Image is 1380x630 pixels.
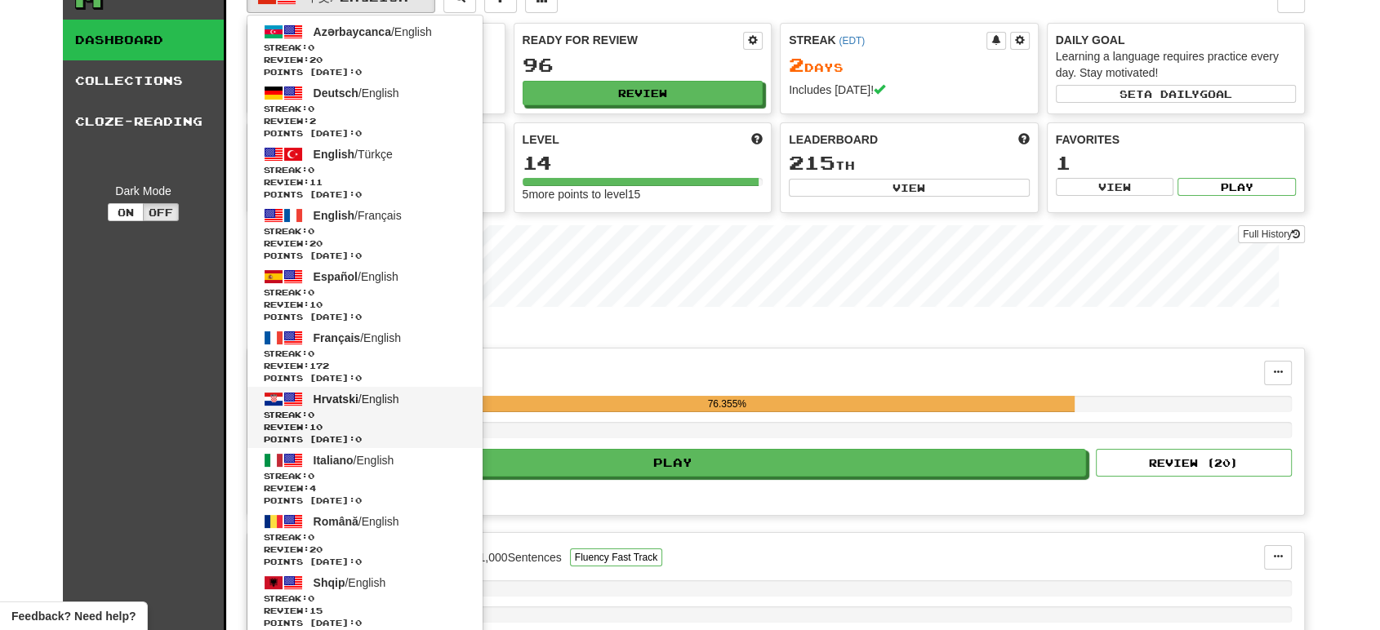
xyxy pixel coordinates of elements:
span: 2 [789,53,804,76]
span: 0 [308,287,314,297]
span: Streak: [264,103,466,115]
div: Dark Mode [75,183,211,199]
span: 0 [308,104,314,113]
span: Points [DATE]: 0 [264,189,466,201]
span: a daily [1144,88,1200,100]
span: 0 [308,471,314,481]
a: Cloze-Reading [63,101,224,142]
button: Off [143,203,179,221]
span: Review: 10 [264,299,466,311]
span: Français [314,331,361,344]
a: Dashboard [63,20,224,60]
span: 0 [308,532,314,542]
span: Review: 2 [264,115,466,127]
div: Includes [DATE]! [789,82,1030,98]
span: / English [314,270,398,283]
span: Points [DATE]: 0 [264,250,466,262]
span: / English [314,454,394,467]
span: Score more points to level up [751,131,763,148]
span: Streak: [264,225,466,237]
button: Play [1177,178,1296,196]
div: Day s [789,55,1030,76]
button: View [1056,178,1174,196]
span: Deutsch [314,87,358,100]
button: View [789,179,1030,197]
span: English [314,209,355,222]
a: Română/EnglishStreak:0 Review:20Points [DATE]:0 [247,509,483,570]
span: Review: 20 [264,543,466,556]
div: Streak [789,32,986,48]
span: Review: 20 [264,54,466,66]
span: Streak: [264,531,466,543]
span: / Türkçe [314,148,393,161]
span: Points [DATE]: 0 [264,617,466,629]
a: Hrvatski/EnglishStreak:0 Review:10Points [DATE]:0 [247,387,483,448]
span: / English [314,576,386,589]
span: This week in points, UTC [1018,131,1030,148]
span: 0 [308,348,314,358]
span: 0 [308,593,314,603]
a: Full History [1238,225,1305,243]
span: English [314,148,355,161]
span: 0 [308,226,314,236]
a: Azərbaycanca/EnglishStreak:0 Review:20Points [DATE]:0 [247,20,483,81]
a: English/FrançaisStreak:0 Review:20Points [DATE]:0 [247,203,483,264]
a: Français/EnglishStreak:0 Review:172Points [DATE]:0 [247,326,483,387]
div: Favorites [1056,131,1297,148]
span: Italiano [314,454,354,467]
span: Points [DATE]: 0 [264,495,466,507]
span: Points [DATE]: 0 [264,127,466,140]
a: Deutsch/EnglishStreak:0 Review:2Points [DATE]:0 [247,81,483,142]
div: 1,000 Sentences [479,549,562,566]
div: 14 [523,153,763,173]
span: 215 [789,151,835,174]
a: English/TürkçeStreak:0 Review:11Points [DATE]:0 [247,142,483,203]
span: Review: 172 [264,360,466,372]
a: Italiano/EnglishStreak:0 Review:4Points [DATE]:0 [247,448,483,509]
span: / Français [314,209,402,222]
span: Review: 20 [264,237,466,250]
span: 0 [308,42,314,52]
span: 0 [308,410,314,419]
span: Review: 15 [264,605,466,617]
div: Learning a language requires practice every day. Stay motivated! [1056,48,1297,81]
span: / English [314,515,399,528]
span: Level [523,131,559,148]
div: 96 [523,55,763,75]
span: Review: 10 [264,421,466,433]
div: 5 more points to level 15 [523,186,763,202]
span: / English [314,25,432,38]
span: 0 [308,165,314,175]
span: Hrvatski [314,393,358,406]
span: Shqip [314,576,345,589]
span: Points [DATE]: 0 [264,311,466,323]
div: 1 [1056,153,1297,173]
span: Streak: [264,592,466,605]
span: Review: 4 [264,482,466,495]
button: Review (20) [1096,449,1292,477]
a: (EDT) [839,35,865,47]
div: Daily Goal [1056,32,1297,48]
span: Streak: [264,348,466,360]
span: Points [DATE]: 0 [264,66,466,78]
button: Seta dailygoal [1056,85,1297,103]
span: Points [DATE]: 0 [264,433,466,446]
div: 76.355% [379,396,1075,412]
span: / English [314,393,399,406]
span: Español [314,270,358,283]
div: th [789,153,1030,174]
span: Streak: [264,286,466,299]
button: Fluency Fast Track [570,548,662,566]
span: Points [DATE]: 0 [264,372,466,384]
span: Review: 11 [264,176,466,189]
span: Streak: [264,409,466,421]
span: Azərbaycanca [314,25,391,38]
span: / English [314,87,399,100]
a: Collections [63,60,224,101]
span: / English [314,331,401,344]
div: Ready for Review [523,32,744,48]
button: Play [260,449,1086,477]
button: On [108,203,144,221]
p: In Progress [247,323,1305,339]
a: Español/EnglishStreak:0 Review:10Points [DATE]:0 [247,264,483,326]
